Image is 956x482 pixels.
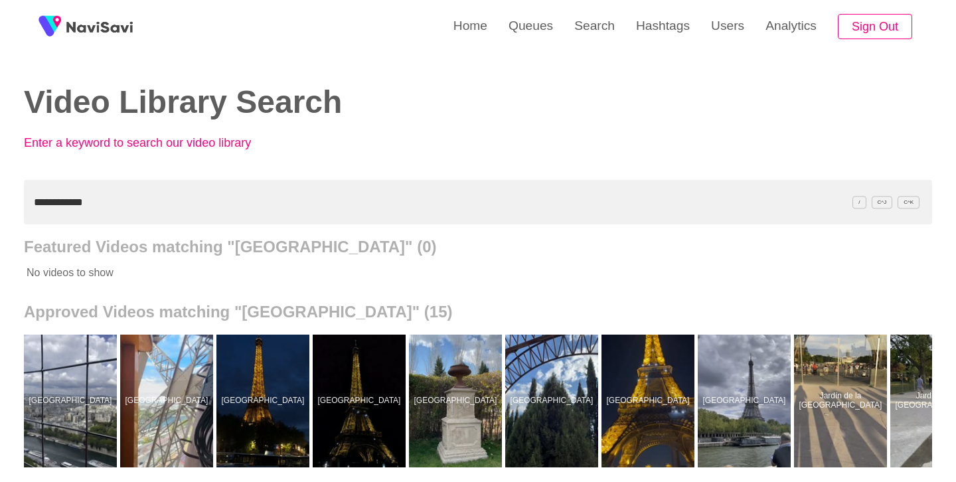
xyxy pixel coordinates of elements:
a: [GEOGRAPHIC_DATA]Torre Eiffel [313,335,409,467]
h2: Video Library Search [24,85,458,120]
a: [GEOGRAPHIC_DATA]Torre Eiffel [120,335,216,467]
span: C^J [872,196,893,208]
img: fireSpot [33,10,66,43]
a: [GEOGRAPHIC_DATA]Torre Eiffel [24,335,120,467]
p: Enter a keyword to search our video library [24,136,316,150]
a: [GEOGRAPHIC_DATA]Torre Eiffel [601,335,698,467]
button: Sign Out [838,14,912,40]
img: fireSpot [66,20,133,33]
span: C^K [898,196,919,208]
a: Jardín de la [GEOGRAPHIC_DATA]Jardín de la Torre Eiffel [794,335,890,467]
a: [GEOGRAPHIC_DATA]Torre Eiffel [409,335,505,467]
p: No videos to show [24,256,841,289]
a: [GEOGRAPHIC_DATA]Eiffel Tower [698,335,794,467]
a: [GEOGRAPHIC_DATA]Torre Eiffel [505,335,601,467]
a: [GEOGRAPHIC_DATA]Torre Eiffel [216,335,313,467]
span: / [852,196,866,208]
h2: Approved Videos matching "[GEOGRAPHIC_DATA]" (15) [24,303,932,321]
h2: Featured Videos matching "[GEOGRAPHIC_DATA]" (0) [24,238,932,256]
